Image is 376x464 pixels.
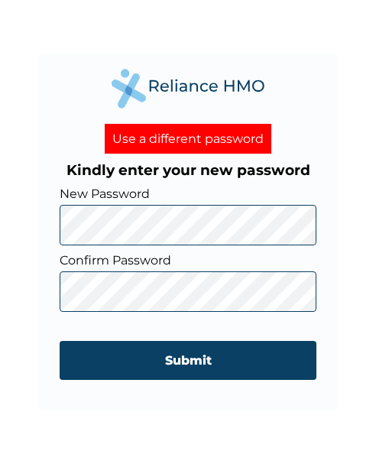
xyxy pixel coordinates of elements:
div: Use a different password [105,124,271,154]
input: Submit [60,341,316,380]
img: Reliance Health's Logo [112,69,264,108]
label: Confirm Password [60,253,316,268]
label: New Password [60,187,316,201]
h3: Kindly enter your new password [60,161,316,179]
